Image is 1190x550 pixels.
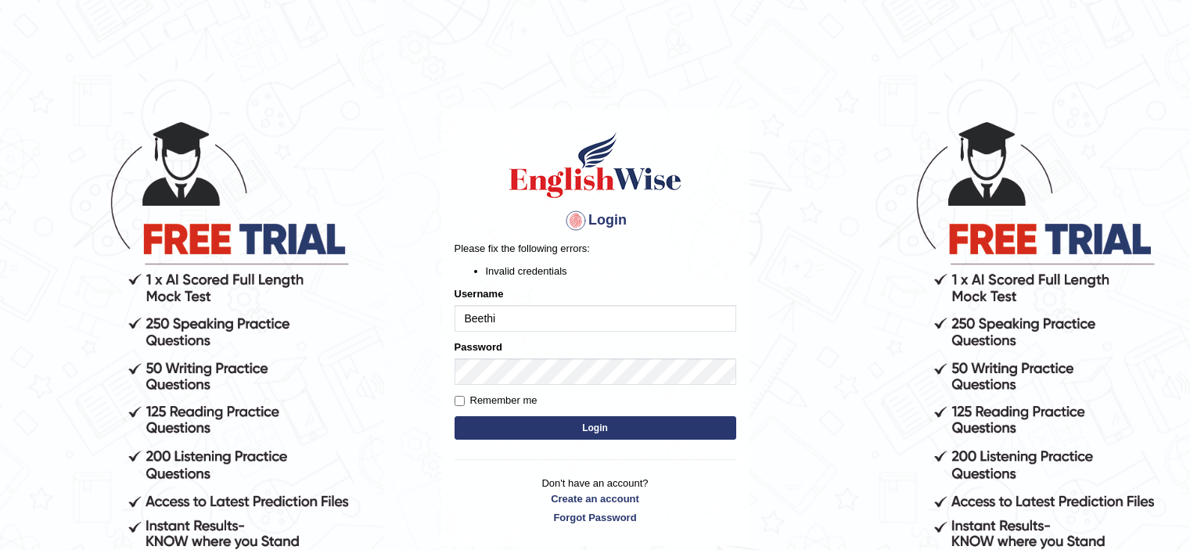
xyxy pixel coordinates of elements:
p: Please fix the following errors: [455,241,736,256]
label: Remember me [455,393,537,408]
label: Password [455,340,502,354]
h4: Login [455,208,736,233]
a: Create an account [455,491,736,506]
input: Remember me [455,396,465,406]
button: Login [455,416,736,440]
img: Logo of English Wise sign in for intelligent practice with AI [506,130,685,200]
li: Invalid credentials [486,264,736,279]
p: Don't have an account? [455,476,736,524]
a: Forgot Password [455,510,736,525]
label: Username [455,286,504,301]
